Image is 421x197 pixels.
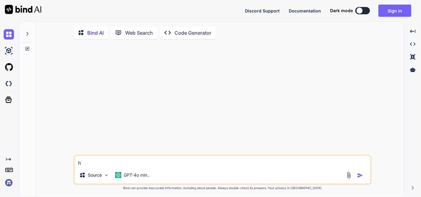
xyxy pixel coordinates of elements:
[87,29,104,36] p: Bind AI
[289,8,321,14] button: Documentation
[4,78,14,89] img: darkCloudIdeIcon
[5,5,41,14] img: Bind AI
[378,5,411,17] button: Sign in
[4,178,14,188] img: signin
[357,172,363,178] img: icon
[88,172,102,178] p: Source
[74,186,371,190] p: Bind can provide inaccurate information, including about people. Always double-check its answers....
[125,29,153,36] p: Web Search
[345,172,352,179] img: attachment
[4,62,14,72] img: githubLight
[4,46,14,56] img: ai-studio
[289,8,321,13] span: Documentation
[74,156,371,167] textarea: h
[245,8,280,13] span: Discord Support
[4,29,14,40] img: chat
[174,29,211,36] p: Code Generator
[115,172,121,178] img: GPT-4o mini
[104,173,109,178] img: Pick Models
[330,8,353,14] span: Dark mode
[124,172,150,178] p: GPT-4o min..
[245,8,280,14] button: Discord Support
